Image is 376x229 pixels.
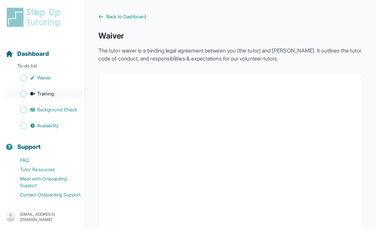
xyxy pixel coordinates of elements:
[5,49,49,58] a: Dashboard
[37,74,51,81] span: Waiver
[106,13,146,20] span: Back to Dashboard
[3,62,82,72] p: To-do list
[98,47,363,62] p: The tutor waiver is a binding legal agreement between you (the tutor) and [PERSON_NAME]. It outli...
[5,174,85,190] a: Meet with Onboarding Support
[17,142,41,152] span: Support
[3,132,82,154] button: Support
[17,49,49,58] span: Dashboard
[98,13,363,20] a: Back to Dashboard
[37,122,59,129] span: Availability
[5,165,85,174] a: Tutor Resources
[5,121,85,130] a: Availability
[5,73,85,82] a: Waiver
[5,211,79,223] button: [EMAIL_ADDRESS][DOMAIN_NAME]
[5,105,85,114] a: Background Check
[5,89,85,98] a: Training
[37,106,77,113] span: Background Check
[3,39,82,61] button: Dashboard
[5,156,85,165] a: FAQ
[20,212,79,222] p: [EMAIL_ADDRESS][DOMAIN_NAME]
[37,90,54,97] span: Training
[5,7,64,28] img: logo
[98,31,363,41] h1: Waiver
[5,190,85,199] a: Contact Onboarding Support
